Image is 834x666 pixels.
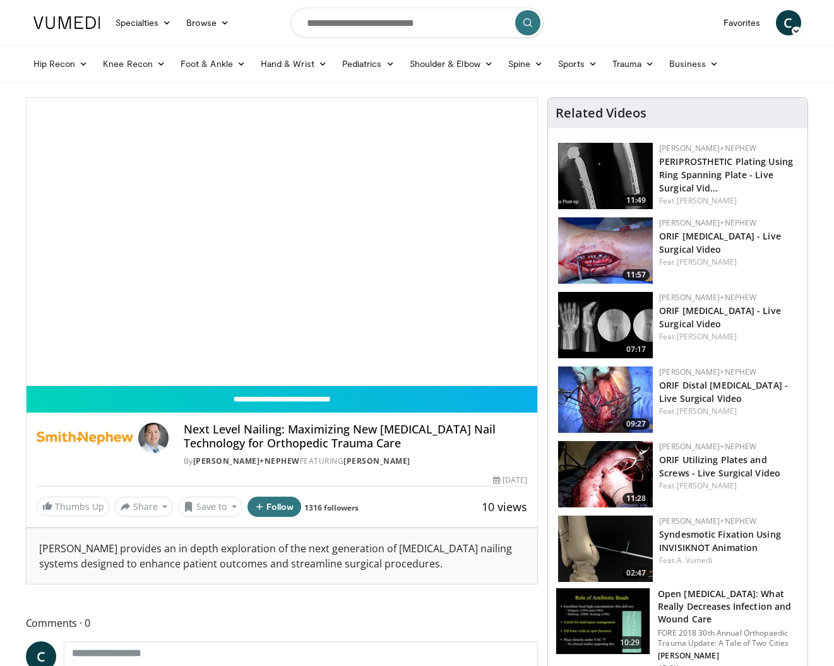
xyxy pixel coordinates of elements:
[27,98,538,386] video-js: Video Player
[304,502,359,513] a: 1316 followers
[659,516,756,526] a: [PERSON_NAME]+Nephew
[558,441,653,507] img: 6b510779-0901-41e0-85db-56c4c51363a4.150x105_q85_crop-smart_upscale.jpg
[138,423,169,453] img: Avatar
[623,567,650,579] span: 02:47
[677,480,737,491] a: [PERSON_NAME]
[677,257,737,267] a: [PERSON_NAME]
[659,454,780,479] a: ORIF Utilizing Plates and Screws - Live Surgical Video
[558,441,653,507] a: 11:28
[402,51,501,76] a: Shoulder & Elbow
[659,195,797,207] div: Feat.
[659,441,756,452] a: [PERSON_NAME]+Nephew
[95,51,173,76] a: Knee Recon
[659,331,797,342] div: Feat.
[716,10,768,35] a: Favorites
[343,456,410,466] a: [PERSON_NAME]
[659,217,756,228] a: [PERSON_NAME]+Nephew
[677,555,713,566] a: A. Vumedi
[184,423,527,450] h4: Next Level Nailing: Maximizing New [MEDICAL_DATA] Nail Technology for Orthopedic Trauma Care
[623,493,650,504] span: 11:28
[605,51,662,76] a: Trauma
[184,456,527,467] div: By FEATURING
[623,269,650,281] span: 11:57
[253,51,335,76] a: Hand & Wrist
[659,292,756,303] a: [PERSON_NAME]+Nephew
[677,331,737,342] a: [PERSON_NAME]
[623,418,650,430] span: 09:27
[335,51,402,76] a: Pediatrics
[37,423,133,453] img: Smith+Nephew
[37,497,110,516] a: Thumbs Up
[623,344,650,355] span: 07:17
[178,497,242,517] button: Save to
[659,406,797,417] div: Feat.
[658,588,800,626] h3: Open [MEDICAL_DATA]: What Really Decreases Infection and Wound Care
[659,366,756,377] a: [PERSON_NAME]+Nephew
[615,636,645,649] span: 10:29
[558,516,653,582] a: 02:47
[26,51,96,76] a: Hip Recon
[558,217,653,284] a: 11:57
[558,217,653,284] img: 1b697d3a-928d-4a38-851f-df0147e85411.png.150x105_q85_crop-smart_upscale.png
[558,366,653,433] a: 09:27
[659,257,797,268] div: Feat.
[247,497,302,517] button: Follow
[659,143,756,154] a: [PERSON_NAME]+Nephew
[501,51,551,76] a: Spine
[623,195,650,206] span: 11:49
[33,16,100,29] img: VuMedi Logo
[482,499,527,514] span: 10 views
[26,615,539,631] span: Comments 0
[662,51,726,76] a: Business
[659,305,781,330] a: ORIF [MEDICAL_DATA] - Live Surgical Video
[558,143,653,209] a: 11:49
[108,10,179,35] a: Specialties
[558,292,653,358] img: 76b75a36-ddff-438c-9767-c71797b4fefb.png.150x105_q85_crop-smart_upscale.png
[658,651,800,661] p: [PERSON_NAME]
[558,366,653,433] img: 0894b3a2-b95c-4996-9ca1-01f3d1055ee3.150x105_q85_crop-smart_upscale.jpg
[558,292,653,358] a: 07:17
[659,379,788,404] a: ORIF Distal [MEDICAL_DATA] - Live Surgical Video
[551,51,605,76] a: Sports
[291,8,544,38] input: Search topics, interventions
[556,588,650,654] img: ded7be61-cdd8-40fc-98a3-de551fea390e.150x105_q85_crop-smart_upscale.jpg
[677,406,737,416] a: [PERSON_NAME]
[179,10,237,35] a: Browse
[659,528,781,554] a: Syndesmotic Fixation Using INVISIKNOT Animation
[493,475,527,486] div: [DATE]
[115,497,174,517] button: Share
[556,106,646,121] h4: Related Videos
[658,628,800,648] p: FORE 2018 30th Annual Orthopaedic Trauma Update: A Tale of Two Cities
[659,155,793,194] a: PERIPROSTHETIC Plating Using Ring Spanning Plate - Live Surgical Vid…
[659,555,797,566] div: Feat.
[677,195,737,206] a: [PERSON_NAME]
[193,456,300,466] a: [PERSON_NAME]+Nephew
[776,10,801,35] a: C
[558,143,653,209] img: 3d0a620d-8172-4743-af9a-70d1794863a1.png.150x105_q85_crop-smart_upscale.png
[659,230,781,255] a: ORIF [MEDICAL_DATA] - Live Surgical Video
[27,528,538,584] div: [PERSON_NAME] provides an in depth exploration of the next generation of [MEDICAL_DATA] nailing s...
[558,516,653,582] img: 64b7fa91-80b7-4528-be14-959c5bcc61d9.150x105_q85_crop-smart_upscale.jpg
[173,51,253,76] a: Foot & Ankle
[659,480,797,492] div: Feat.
